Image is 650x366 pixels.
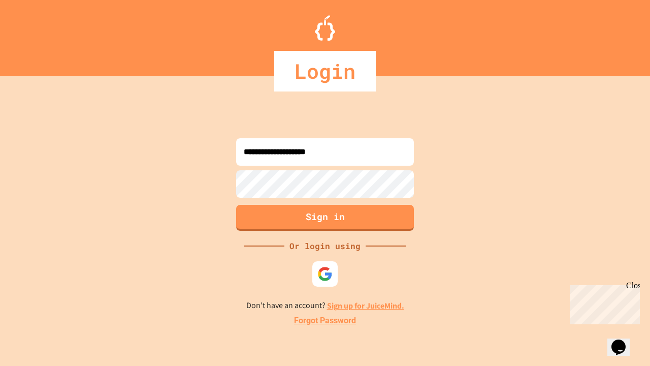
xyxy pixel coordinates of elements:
p: Don't have an account? [246,299,404,312]
div: Chat with us now!Close [4,4,70,65]
a: Forgot Password [294,315,356,327]
a: Sign up for JuiceMind. [327,300,404,311]
img: Logo.svg [315,15,335,41]
iframe: chat widget [566,281,640,324]
img: google-icon.svg [317,266,333,282]
div: Or login using [284,240,366,252]
div: Login [274,51,376,91]
button: Sign in [236,205,414,231]
iframe: chat widget [607,325,640,356]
